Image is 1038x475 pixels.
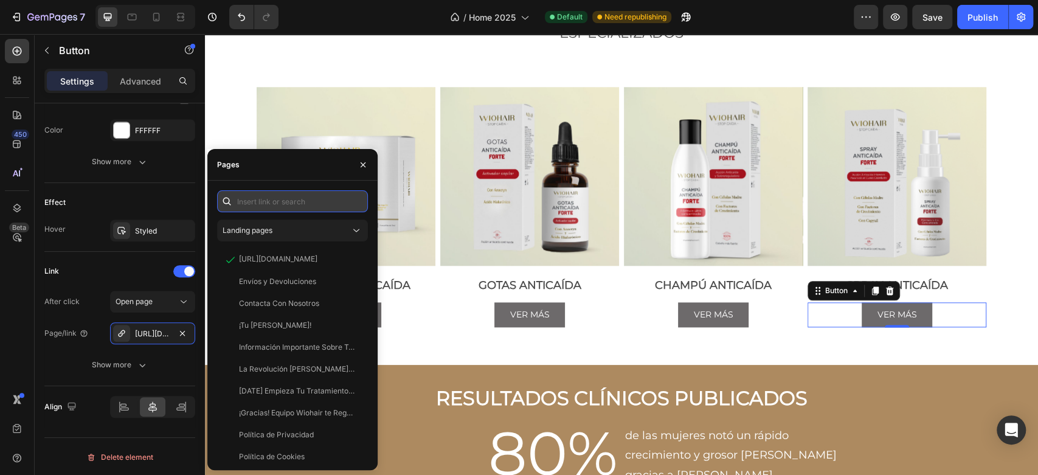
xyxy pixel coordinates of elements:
img: Gotas anticaida junto con su caja [235,53,414,232]
button: Publish [957,5,1008,29]
p: Advanced [120,75,161,88]
span: SPRAY ANTICAÍDA [642,244,743,258]
div: Open Intercom Messenger [997,415,1026,445]
div: Publish [967,11,998,24]
div: Show more [92,156,148,168]
span: crecimiento y grosor [PERSON_NAME] [420,414,632,428]
div: Contacta Con Nosotros [239,298,319,309]
span: gracias a [PERSON_NAME]. [420,434,570,448]
button: 7 [5,5,91,29]
span: Home 2025 [469,11,516,24]
span: de las mujeres notó un rápido [420,395,584,408]
span: Default [557,12,583,23]
button: <p>VER MÁS</p> [289,268,360,293]
div: Undo/Redo [229,5,279,29]
div: Rich Text Editor. Editing area: main [673,273,712,288]
div: Delete element [86,450,153,465]
span: Open page [116,297,153,306]
strong: RESULTADOS CLÍNICOS PUBLICADOS [231,352,603,376]
span: Landing pages [223,226,272,235]
div: Rich Text Editor. Editing area: main [603,241,781,262]
div: [URL][DOMAIN_NAME] [135,328,170,339]
div: Align [44,399,79,415]
a: Gotas Anticaída y Activador Crecimiento Capilar- 50ml [235,53,414,232]
div: ¡Tu [PERSON_NAME]! [239,320,311,331]
div: Link [44,266,59,277]
div: Información Importante Sobre Tu Pedido Wiohair [239,342,356,353]
img: bote de champu anticaida junto con su caja de la marca anticaida capilar wiohair [419,53,598,232]
button: Show more [44,151,195,173]
div: Effect [44,197,66,208]
div: Política de Privacidad [239,429,314,440]
span: CHAMPÚ ANTICAÍDA [450,244,567,258]
div: ¡Gracias! Equipo Wiohair te Regala 10€ :) [239,407,356,418]
div: Show more [92,359,148,371]
p: VER MÁS [305,273,345,288]
div: Page/link [44,328,89,339]
button: Open page [110,291,195,313]
div: FFFFFF [135,125,192,136]
div: Beta [9,223,29,232]
div: 450 [12,130,29,139]
div: Política de Cookies [239,451,305,462]
p: Button [59,43,162,58]
div: La Revolución [PERSON_NAME]... ¡HA EMPEZADO! [239,364,356,375]
div: Pages [217,159,240,170]
input: Insert link or search [217,190,368,212]
button: Landing pages [217,220,368,241]
iframe: Design area [205,34,1038,475]
button: Delete element [44,448,195,467]
a: Champú Anticaída FORTE - 150ml [419,53,598,232]
p: VER MÁS [489,273,528,288]
p: VER MÁS [673,273,712,288]
span: Save [922,12,943,23]
button: Save [912,5,952,29]
span: GOTAS ANTICAÍDA [274,244,376,258]
div: [DATE] Empieza Tu Tratamiento Wiohair... [239,386,356,397]
button: Show more [44,354,195,376]
div: Button [618,251,645,262]
div: [URL][DOMAIN_NAME] [239,254,317,265]
a: Spray Anticaída FORTE - Facebook [603,53,781,232]
span: / [463,11,466,24]
a: VER MÁS [473,268,544,293]
span: Need republishing [604,12,666,23]
div: Hover [44,224,66,235]
p: Settings [60,75,94,88]
div: Envíos y Devoluciones [239,276,316,287]
div: Styled [135,226,192,237]
a: Rich Text Editor. Editing area: main [657,268,727,293]
div: Color [44,125,63,136]
span: 80% [283,382,413,456]
p: 7 [80,10,85,24]
div: After click [44,296,80,307]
